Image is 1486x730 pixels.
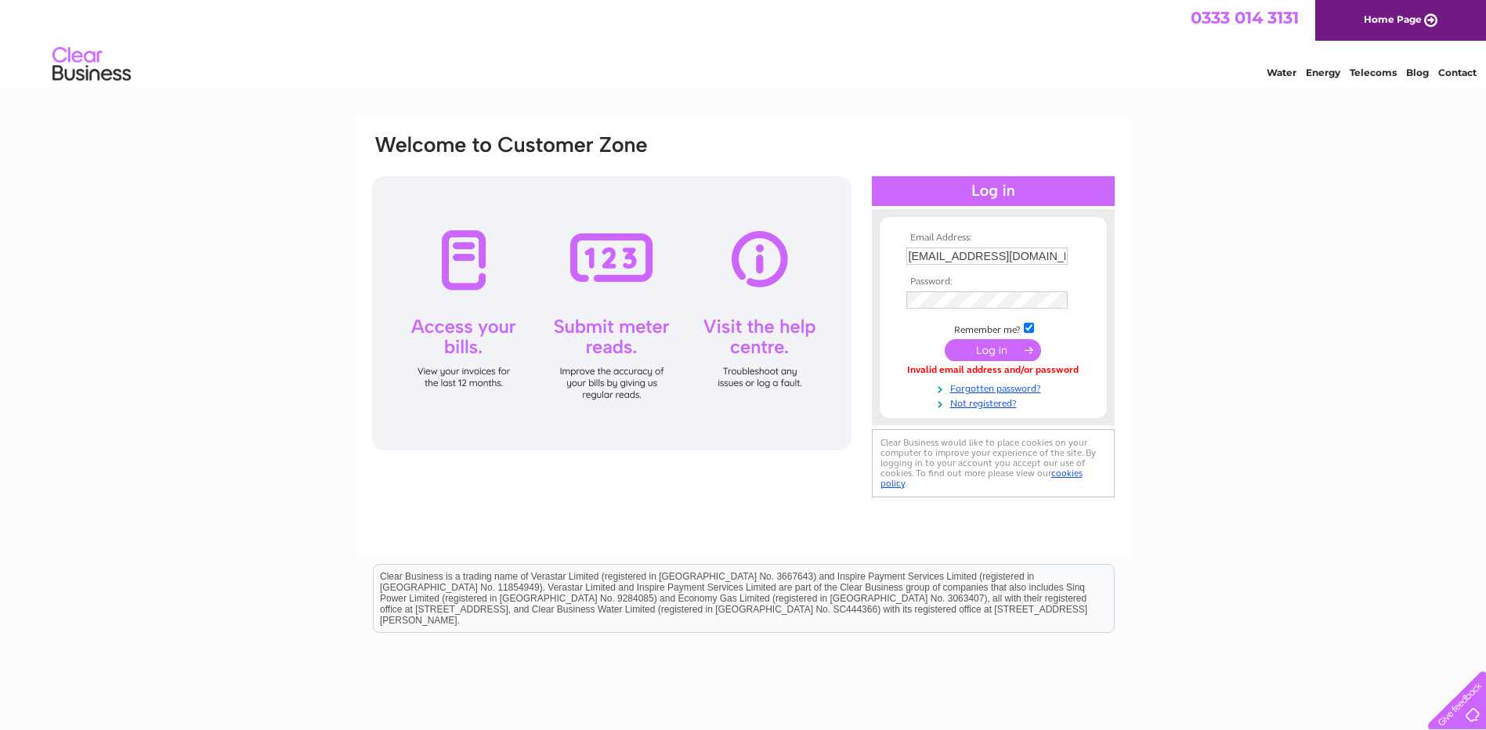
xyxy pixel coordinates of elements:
[906,380,1084,395] a: Forgotten password?
[374,9,1114,76] div: Clear Business is a trading name of Verastar Limited (registered in [GEOGRAPHIC_DATA] No. 3667643...
[902,320,1084,336] td: Remember me?
[1350,67,1397,78] a: Telecoms
[906,365,1080,376] div: Invalid email address and/or password
[1438,67,1477,78] a: Contact
[880,468,1083,489] a: cookies policy
[902,276,1084,287] th: Password:
[872,429,1115,497] div: Clear Business would like to place cookies on your computer to improve your experience of the sit...
[52,41,132,89] img: logo.png
[1406,67,1429,78] a: Blog
[906,395,1084,410] a: Not registered?
[902,233,1084,244] th: Email Address:
[1306,67,1340,78] a: Energy
[945,339,1041,361] input: Submit
[1267,67,1296,78] a: Water
[1191,8,1299,27] a: 0333 014 3131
